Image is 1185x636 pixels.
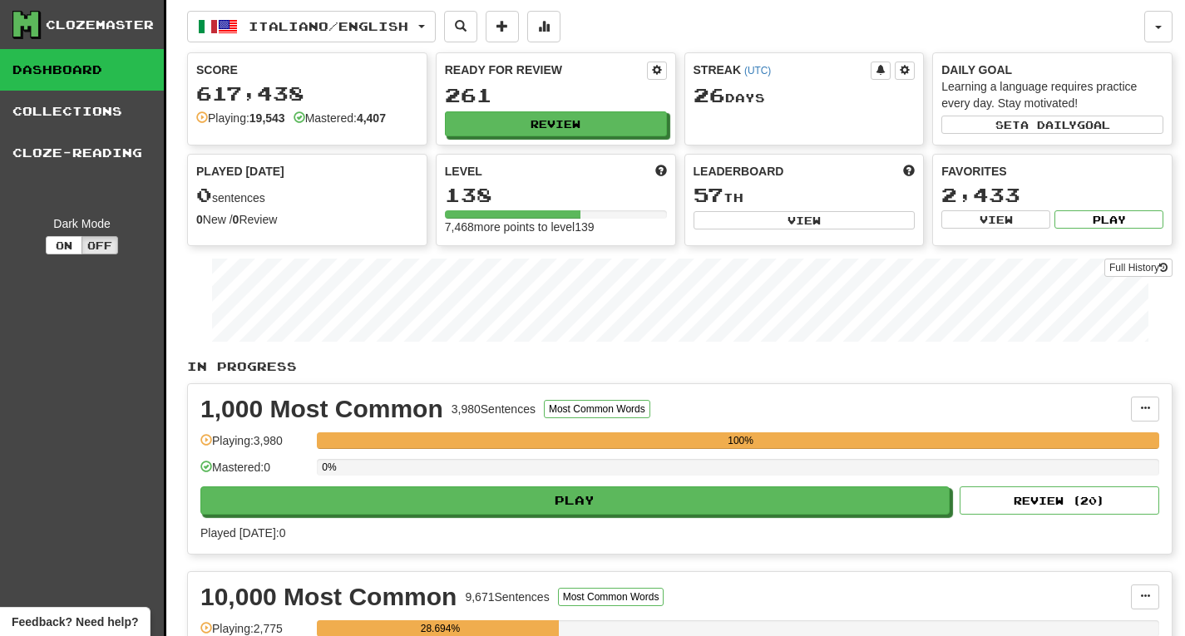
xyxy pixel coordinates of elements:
[445,111,667,136] button: Review
[200,584,457,609] div: 10,000 Most Common
[1020,119,1077,131] span: a daily
[1104,259,1173,277] a: Full History
[694,183,723,206] span: 57
[200,486,950,515] button: Play
[249,19,408,33] span: Italiano / English
[200,459,309,486] div: Mastered: 0
[12,614,138,630] span: Open feedback widget
[445,163,482,180] span: Level
[558,588,664,606] button: Most Common Words
[81,236,118,254] button: Off
[12,215,151,232] div: Dark Mode
[941,116,1163,134] button: Seta dailygoal
[694,185,916,206] div: th
[694,85,916,106] div: Day s
[196,213,203,226] strong: 0
[1054,210,1163,229] button: Play
[200,526,285,540] span: Played [DATE]: 0
[941,62,1163,78] div: Daily Goal
[46,236,82,254] button: On
[445,219,667,235] div: 7,468 more points to level 139
[445,185,667,205] div: 138
[187,11,436,42] button: Italiano/English
[903,163,915,180] span: This week in points, UTC
[744,65,771,76] a: (UTC)
[196,183,212,206] span: 0
[694,163,784,180] span: Leaderboard
[941,163,1163,180] div: Favorites
[200,397,443,422] div: 1,000 Most Common
[941,185,1163,205] div: 2,433
[233,213,239,226] strong: 0
[196,62,418,78] div: Score
[294,110,386,126] div: Mastered:
[527,11,560,42] button: More stats
[452,401,536,417] div: 3,980 Sentences
[187,358,1173,375] p: In Progress
[200,432,309,460] div: Playing: 3,980
[196,83,418,104] div: 617,438
[196,163,284,180] span: Played [DATE]
[694,211,916,229] button: View
[444,11,477,42] button: Search sentences
[941,78,1163,111] div: Learning a language requires practice every day. Stay motivated!
[445,85,667,106] div: 261
[196,211,418,228] div: New / Review
[196,185,418,206] div: sentences
[655,163,667,180] span: Score more points to level up
[486,11,519,42] button: Add sentence to collection
[465,589,549,605] div: 9,671 Sentences
[196,110,285,126] div: Playing:
[357,111,386,125] strong: 4,407
[960,486,1159,515] button: Review (20)
[322,432,1159,449] div: 100%
[249,111,285,125] strong: 19,543
[445,62,647,78] div: Ready for Review
[694,83,725,106] span: 26
[544,400,650,418] button: Most Common Words
[46,17,154,33] div: Clozemaster
[941,210,1050,229] button: View
[694,62,871,78] div: Streak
